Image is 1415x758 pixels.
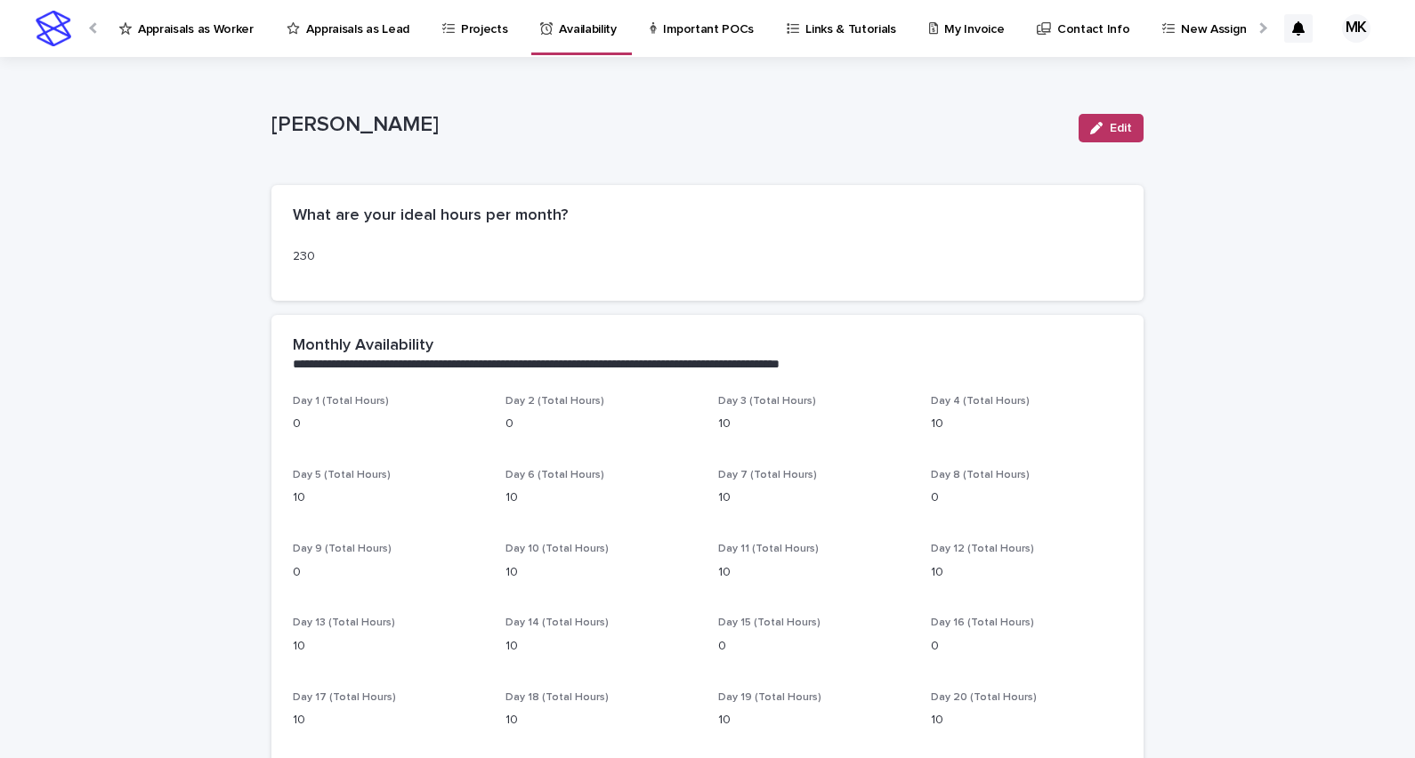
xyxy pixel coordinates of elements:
span: Day 17 (Total Hours) [293,692,396,703]
p: 10 [505,563,697,582]
p: 10 [718,415,910,433]
span: Day 10 (Total Hours) [505,544,609,554]
span: Day 1 (Total Hours) [293,396,389,407]
span: Day 11 (Total Hours) [718,544,819,554]
p: 10 [931,415,1122,433]
span: Day 15 (Total Hours) [718,617,821,628]
span: Day 20 (Total Hours) [931,692,1037,703]
span: Day 16 (Total Hours) [931,617,1034,628]
span: Day 7 (Total Hours) [718,470,817,480]
p: 10 [718,488,910,507]
p: 10 [505,488,697,507]
p: 10 [931,563,1122,582]
span: Day 9 (Total Hours) [293,544,392,554]
span: Day 13 (Total Hours) [293,617,395,628]
span: Day 18 (Total Hours) [505,692,609,703]
span: Day 12 (Total Hours) [931,544,1034,554]
p: 0 [293,563,484,582]
p: 10 [505,637,697,656]
p: 10 [293,711,484,730]
span: Day 4 (Total Hours) [931,396,1030,407]
span: Day 8 (Total Hours) [931,470,1030,480]
p: 10 [505,711,697,730]
p: [PERSON_NAME] [271,112,1064,138]
p: 0 [931,488,1122,507]
p: 10 [931,711,1122,730]
h2: Monthly Availability [293,336,433,356]
span: Day 3 (Total Hours) [718,396,816,407]
p: 0 [718,637,910,656]
h2: What are your ideal hours per month? [293,206,568,226]
p: 10 [293,488,484,507]
p: 230 [293,247,1122,266]
span: Day 2 (Total Hours) [505,396,604,407]
span: Day 5 (Total Hours) [293,470,391,480]
span: Day 19 (Total Hours) [718,692,821,703]
p: 10 [718,711,910,730]
div: MK [1342,14,1371,43]
span: Edit [1110,122,1132,134]
span: Day 14 (Total Hours) [505,617,609,628]
img: stacker-logo-s-only.png [36,11,71,46]
p: 0 [505,415,697,433]
p: 0 [293,415,484,433]
p: 10 [293,637,484,656]
p: 0 [931,637,1122,656]
button: Edit [1079,114,1144,142]
p: 10 [718,563,910,582]
span: Day 6 (Total Hours) [505,470,604,480]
